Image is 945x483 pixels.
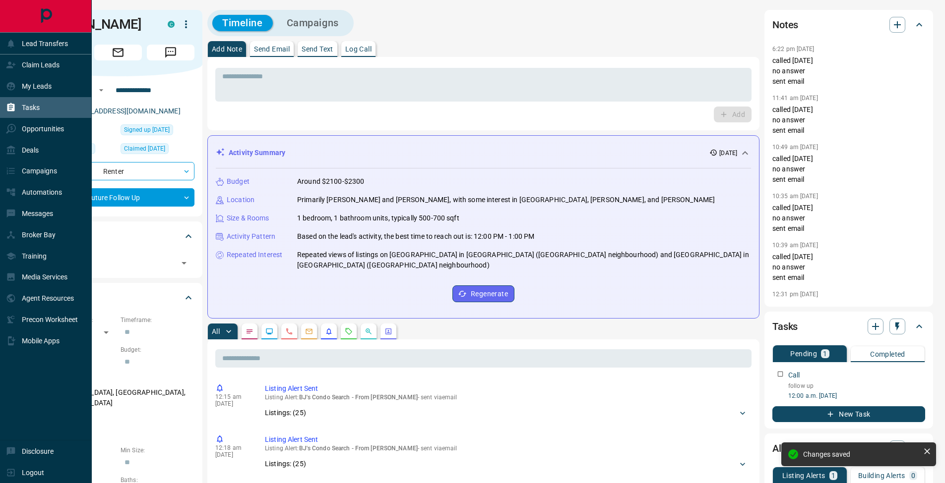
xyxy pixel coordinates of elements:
p: Listing Alert : - sent via email [265,445,748,452]
p: Listing Alert : - sent via email [265,394,748,401]
svg: Requests [345,327,353,335]
div: Alerts [772,436,925,460]
span: BJ's Condo Search - From [PERSON_NAME] [299,445,418,452]
p: Send Text [302,46,333,53]
div: Criteria [42,286,194,310]
p: Primarily [PERSON_NAME] and [PERSON_NAME], with some interest in [GEOGRAPHIC_DATA], [PERSON_NAME]... [297,195,715,205]
p: 1 [831,472,835,479]
h2: Notes [772,17,798,33]
div: Notes [772,13,925,37]
p: Based on the lead's activity, the best time to reach out is: 12:00 PM - 1:00 PM [297,231,534,242]
p: Listing Alert Sent [265,434,748,445]
p: All [212,328,220,335]
p: Repeated views of listings on [GEOGRAPHIC_DATA] in [GEOGRAPHIC_DATA] ([GEOGRAPHIC_DATA] neighbour... [297,250,751,270]
svg: Notes [246,327,253,335]
div: Activity Summary[DATE] [216,144,751,162]
p: 10:35 am [DATE] [772,193,818,200]
p: called [DATE] no answer sent email [772,252,925,283]
p: Add Note [212,46,242,53]
button: Regenerate [452,285,514,302]
svg: Emails [305,327,313,335]
p: called [DATE] no answer sent email [772,203,925,234]
h1: [PERSON_NAME] [42,16,153,32]
svg: Agent Actions [384,327,392,335]
h2: Alerts [772,440,798,456]
p: 10:39 am [DATE] [772,242,818,249]
div: Renter [42,162,194,180]
p: 1 [823,350,827,357]
span: Message [147,45,194,60]
p: Listing Alerts [782,472,825,479]
p: 12:15 am [215,393,250,400]
p: Location [227,195,254,205]
button: Campaigns [277,15,349,31]
p: Call [788,370,800,380]
p: 12:00 a.m. [DATE] [788,391,925,400]
p: [GEOGRAPHIC_DATA], [GEOGRAPHIC_DATA], [GEOGRAPHIC_DATA] [42,384,194,411]
div: Tags [42,224,194,248]
p: 6:22 pm [DATE] [772,46,815,53]
p: Completed [870,351,905,358]
p: Listings: ( 25 ) [265,459,306,469]
h2: Tasks [772,319,798,334]
p: Repeated Interest [227,250,282,260]
p: Around $2100-$2300 [297,176,364,187]
svg: Calls [285,327,293,335]
span: BJ's Condo Search - From [PERSON_NAME] [299,394,418,401]
div: Mon Nov 27 2023 [121,143,194,157]
p: 0 [911,472,915,479]
p: Listings: ( 25 ) [265,408,306,418]
p: Send Email [254,46,290,53]
div: condos.ca [168,21,175,28]
p: 11:41 am [DATE] [772,95,818,102]
div: Sat Nov 18 2023 [121,124,194,138]
svg: Opportunities [365,327,373,335]
p: [DATE] [719,149,737,158]
span: Claimed [DATE] [124,144,165,154]
button: Open [177,256,191,270]
div: Changes saved [803,450,919,458]
p: called [DATE] no answer sent email [772,55,925,87]
p: Pending [790,350,817,357]
p: [DATE] [215,451,250,458]
button: New Task [772,406,925,422]
div: Listings: (25) [265,404,748,422]
button: Timeline [212,15,273,31]
p: called [DATE] no answer sent email [772,105,925,136]
p: 10:49 am [DATE] [772,144,818,151]
p: Timeframe: [121,316,194,324]
p: Activity Pattern [227,231,275,242]
p: 1 bedroom, 1 bathroom units, typically 500-700 sqft [297,213,459,223]
p: 12:31 pm [DATE] [772,291,818,298]
p: Motivation: [42,416,194,425]
div: Future Follow Up [42,188,194,207]
p: follow up [788,381,925,390]
span: Signed up [DATE] [124,125,170,135]
p: Min Size: [121,446,194,455]
button: Open [95,84,107,96]
p: Activity Summary [229,148,285,158]
p: Building Alerts [858,472,905,479]
svg: Lead Browsing Activity [265,327,273,335]
a: [EMAIL_ADDRESS][DOMAIN_NAME] [68,107,181,115]
svg: Listing Alerts [325,327,333,335]
div: Tasks [772,315,925,338]
p: called [DATE] no answer sent email [772,154,925,185]
p: Budget: [121,345,194,354]
p: Areas Searched: [42,376,194,384]
p: Size & Rooms [227,213,269,223]
p: 12:18 am [215,444,250,451]
p: Log Call [345,46,372,53]
span: Email [94,45,142,60]
p: Listing Alert Sent [265,383,748,394]
p: [DATE] [215,400,250,407]
p: Budget [227,176,250,187]
div: Listings: (25) [265,455,748,473]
